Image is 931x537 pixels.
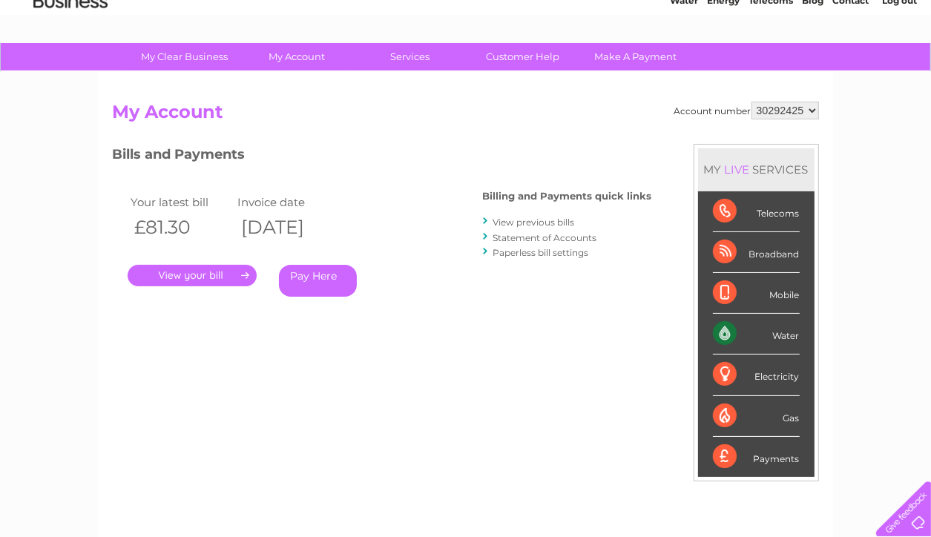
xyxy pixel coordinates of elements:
[483,191,652,202] h4: Billing and Payments quick links
[113,144,652,170] h3: Bills and Payments
[493,217,575,228] a: View previous bills
[234,192,341,212] td: Invoice date
[670,63,698,74] a: Water
[493,232,597,243] a: Statement of Accounts
[749,63,793,74] a: Telecoms
[707,63,740,74] a: Energy
[236,43,358,70] a: My Account
[832,63,869,74] a: Contact
[713,396,800,437] div: Gas
[713,273,800,314] div: Mobile
[722,162,753,177] div: LIVE
[128,265,257,286] a: .
[713,355,800,395] div: Electricity
[234,212,341,243] th: [DATE]
[128,212,234,243] th: £81.30
[713,437,800,477] div: Payments
[882,63,917,74] a: Log out
[33,39,108,84] img: logo.png
[698,148,815,191] div: MY SERVICES
[493,247,589,258] a: Paperless bill settings
[574,43,697,70] a: Make A Payment
[674,102,819,119] div: Account number
[123,43,246,70] a: My Clear Business
[461,43,584,70] a: Customer Help
[116,8,817,72] div: Clear Business is a trading name of Verastar Limited (registered in [GEOGRAPHIC_DATA] No. 3667643...
[128,192,234,212] td: Your latest bill
[279,265,357,297] a: Pay Here
[802,63,823,74] a: Blog
[713,191,800,232] div: Telecoms
[349,43,471,70] a: Services
[651,7,754,26] a: 0333 014 3131
[713,314,800,355] div: Water
[713,232,800,273] div: Broadband
[113,102,819,130] h2: My Account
